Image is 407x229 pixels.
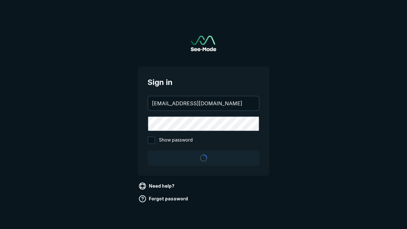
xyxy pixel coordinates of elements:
span: Sign in [148,77,259,88]
img: See-Mode Logo [191,36,216,51]
input: your@email.com [148,96,259,110]
a: Forgot password [137,194,190,204]
a: Need help? [137,181,177,191]
a: Go to sign in [191,36,216,51]
span: Show password [159,136,193,144]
